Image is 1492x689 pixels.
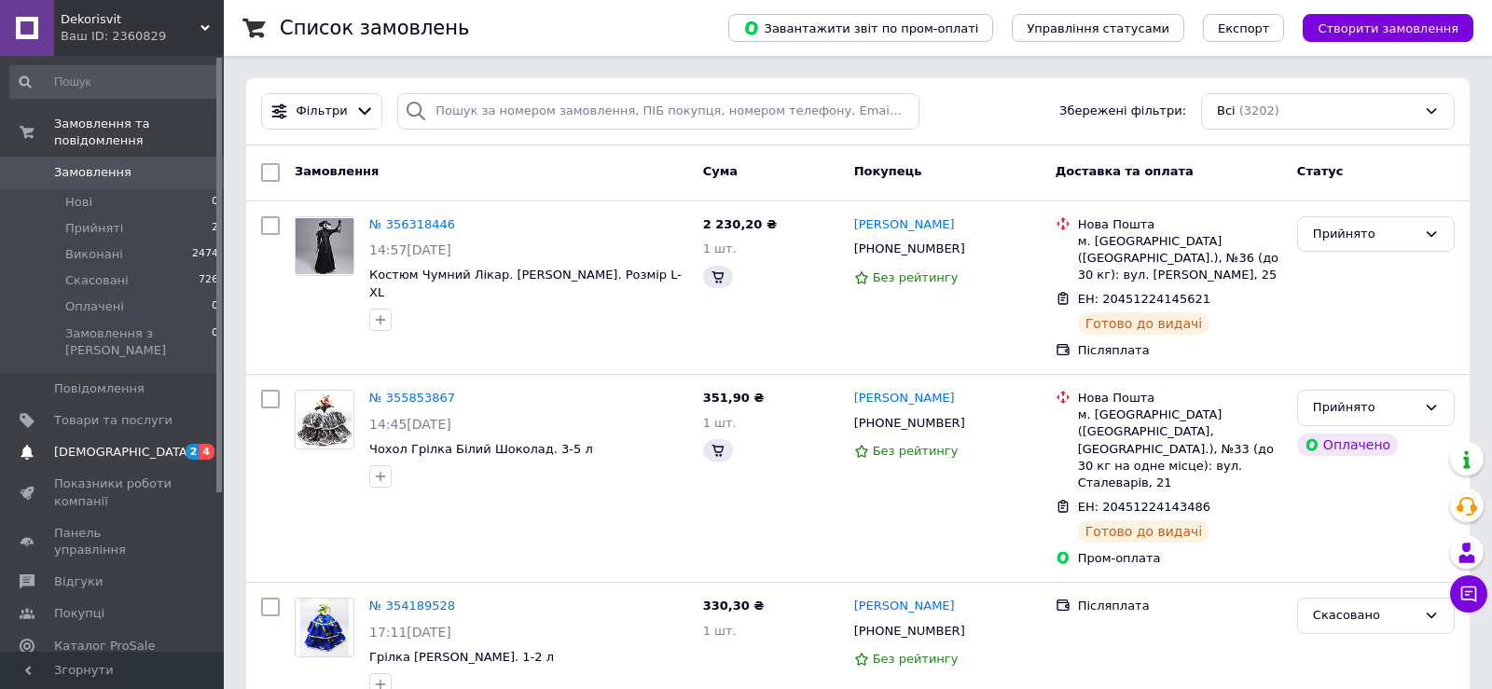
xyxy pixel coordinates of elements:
span: (3202) [1239,103,1279,117]
span: Завантажити звіт по пром-оплаті [743,20,978,36]
span: Нові [65,194,92,211]
div: Нова Пошта [1078,390,1282,407]
span: Доставка та оплата [1056,164,1194,178]
span: 4 [200,444,214,460]
span: 351,90 ₴ [703,391,765,405]
span: 0 [212,325,218,359]
span: 14:45[DATE] [369,417,451,432]
span: Каталог ProSale [54,638,155,655]
a: Створити замовлення [1284,21,1473,34]
div: Ваш ID: 2360829 [61,28,224,45]
a: Фото товару [295,598,354,657]
span: Cума [703,164,738,178]
span: Всі [1217,103,1236,120]
span: Без рейтингу [873,444,959,458]
span: 1 шт. [703,241,737,255]
span: Без рейтингу [873,652,959,666]
span: Скасовані [65,272,129,289]
div: Оплачено [1297,434,1398,456]
a: [PERSON_NAME] [854,216,955,234]
span: 2 [212,220,218,237]
button: Управління статусами [1012,14,1184,42]
span: Показники роботи компанії [54,475,173,509]
span: Статус [1297,164,1344,178]
div: Прийнято [1313,225,1416,244]
div: [PHONE_NUMBER] [850,619,969,643]
div: Готово до видачі [1078,312,1210,335]
span: Покупець [854,164,922,178]
span: Прийняті [65,220,123,237]
button: Експорт [1203,14,1285,42]
button: Завантажити звіт по пром-оплаті [728,14,993,42]
a: № 355853867 [369,391,455,405]
div: Прийнято [1313,398,1416,418]
a: Фото товару [295,390,354,449]
span: Панель управління [54,525,173,558]
span: Повідомлення [54,380,145,397]
span: 17:11[DATE] [369,625,451,640]
div: м. [GEOGRAPHIC_DATA] ([GEOGRAPHIC_DATA], [GEOGRAPHIC_DATA].), №33 (до 30 кг на одне місце): вул. ... [1078,407,1282,491]
span: 330,30 ₴ [703,599,765,613]
span: Замовлення [54,164,131,181]
span: 2 230,20 ₴ [703,217,777,231]
span: Dekorisvit [61,11,200,28]
span: Оплачені [65,298,124,315]
h1: Список замовлень [280,17,469,39]
span: 1 шт. [703,624,737,638]
div: Скасовано [1313,606,1416,626]
span: Замовлення з [PERSON_NAME] [65,325,212,359]
img: Фото товару [300,599,349,656]
button: Чат з покупцем [1450,575,1487,613]
span: Експорт [1218,21,1270,35]
span: Товари та послуги [54,412,173,429]
a: Грілка [PERSON_NAME]. 1-2 л [369,650,554,664]
span: 14:57[DATE] [369,242,451,257]
span: Виконані [65,246,123,263]
span: [DEMOGRAPHIC_DATA] [54,444,192,461]
span: Без рейтингу [873,270,959,284]
span: 726 [199,272,218,289]
span: Управління статусами [1027,21,1169,35]
span: Покупці [54,605,104,622]
div: Нова Пошта [1078,216,1282,233]
span: ЕН: 20451224143486 [1078,500,1210,514]
span: Замовлення [295,164,379,178]
span: ЕН: 20451224145621 [1078,292,1210,306]
input: Пошук [9,65,220,99]
span: 2474 [192,246,218,263]
a: Костюм Чумний Лікар. [PERSON_NAME]. Розмір L-XL [369,268,682,299]
a: Чохол Грілка Білий Шоколад. 3-5 л [369,442,593,456]
div: Післяплата [1078,598,1282,614]
span: 0 [212,298,218,315]
img: Фото товару [296,218,353,274]
span: Відгуки [54,573,103,590]
div: м. [GEOGRAPHIC_DATA] ([GEOGRAPHIC_DATA].), №36 (до 30 кг): вул. [PERSON_NAME], 25 [1078,233,1282,284]
a: Фото товару [295,216,354,276]
a: № 356318446 [369,217,455,231]
span: 0 [212,194,218,211]
span: Фільтри [297,103,348,120]
a: [PERSON_NAME] [854,390,955,407]
a: [PERSON_NAME] [854,598,955,615]
span: 1 шт. [703,416,737,430]
button: Створити замовлення [1303,14,1473,42]
input: Пошук за номером замовлення, ПІБ покупця, номером телефону, Email, номером накладної [397,93,919,130]
div: Пром-оплата [1078,550,1282,567]
div: [PHONE_NUMBER] [850,237,969,261]
span: Збережені фільтри: [1059,103,1186,120]
div: Післяплата [1078,342,1282,359]
a: № 354189528 [369,599,455,613]
div: Готово до видачі [1078,520,1210,543]
img: Фото товару [297,391,352,448]
span: Замовлення та повідомлення [54,116,224,149]
span: 2 [186,444,200,460]
span: Створити замовлення [1318,21,1458,35]
div: [PHONE_NUMBER] [850,411,969,435]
